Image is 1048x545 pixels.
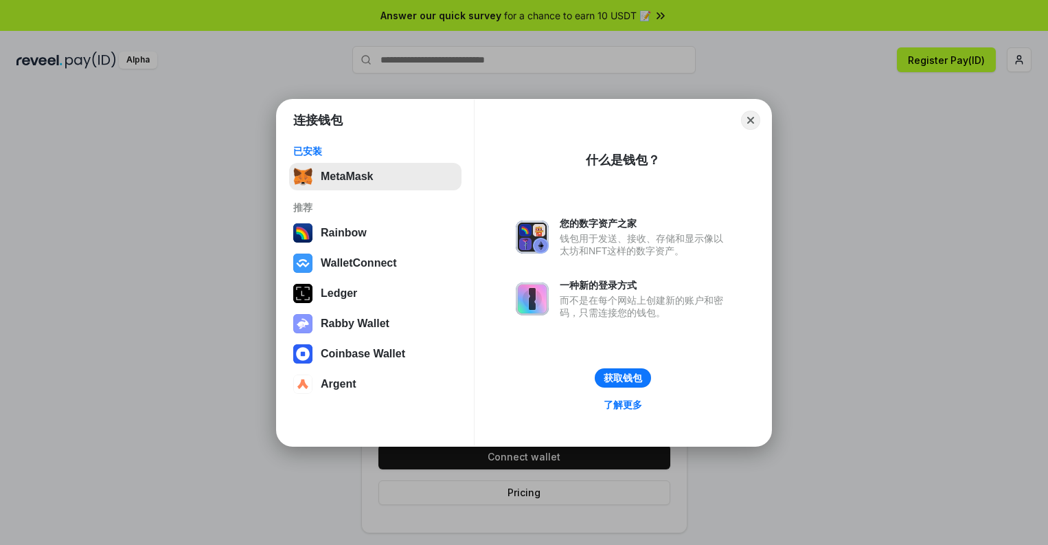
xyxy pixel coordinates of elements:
div: Rabby Wallet [321,318,389,330]
a: 了解更多 [595,396,650,414]
img: svg+xml,%3Csvg%20width%3D%22120%22%20height%3D%22120%22%20viewBox%3D%220%200%20120%20120%22%20fil... [293,223,312,243]
button: Ledger [289,280,462,307]
img: svg+xml,%3Csvg%20xmlns%3D%22http%3A%2F%2Fwww.w3.org%2F2000%2Fsvg%22%20fill%3D%22none%22%20viewBox... [516,282,549,315]
button: Close [741,111,760,130]
div: 您的数字资产之家 [560,217,730,230]
div: WalletConnect [321,257,397,269]
img: svg+xml,%3Csvg%20width%3D%2228%22%20height%3D%2228%22%20viewBox%3D%220%200%2028%2028%22%20fill%3D... [293,375,312,394]
div: 而不是在每个网站上创建新的账户和密码，只需连接您的钱包。 [560,294,730,319]
button: MetaMask [289,163,462,190]
div: 什么是钱包？ [586,152,660,168]
button: Rainbow [289,219,462,247]
img: svg+xml,%3Csvg%20fill%3D%22none%22%20height%3D%2233%22%20viewBox%3D%220%200%2035%2033%22%20width%... [293,167,312,186]
h1: 连接钱包 [293,112,343,129]
div: 推荐 [293,201,457,214]
div: Coinbase Wallet [321,348,405,360]
button: Rabby Wallet [289,310,462,337]
div: 获取钱包 [604,372,642,384]
img: svg+xml,%3Csvg%20width%3D%2228%22%20height%3D%2228%22%20viewBox%3D%220%200%2028%2028%22%20fill%3D... [293,344,312,364]
div: 了解更多 [604,399,642,411]
div: 一种新的登录方式 [560,279,730,291]
img: svg+xml,%3Csvg%20xmlns%3D%22http%3A%2F%2Fwww.w3.org%2F2000%2Fsvg%22%20fill%3D%22none%22%20viewBox... [293,314,312,333]
div: Rainbow [321,227,367,239]
img: svg+xml,%3Csvg%20xmlns%3D%22http%3A%2F%2Fwww.w3.org%2F2000%2Fsvg%22%20width%3D%2228%22%20height%3... [293,284,312,303]
div: Argent [321,378,356,390]
button: Coinbase Wallet [289,340,462,368]
button: 获取钱包 [595,368,651,388]
div: MetaMask [321,170,373,183]
div: Ledger [321,287,357,300]
img: svg+xml,%3Csvg%20xmlns%3D%22http%3A%2F%2Fwww.w3.org%2F2000%2Fsvg%22%20fill%3D%22none%22%20viewBox... [516,221,549,254]
div: 已安装 [293,145,457,157]
button: Argent [289,370,462,398]
div: 钱包用于发送、接收、存储和显示像以太坊和NFT这样的数字资产。 [560,232,730,257]
img: svg+xml,%3Csvg%20width%3D%2228%22%20height%3D%2228%22%20viewBox%3D%220%200%2028%2028%22%20fill%3D... [293,254,312,273]
button: WalletConnect [289,249,462,277]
